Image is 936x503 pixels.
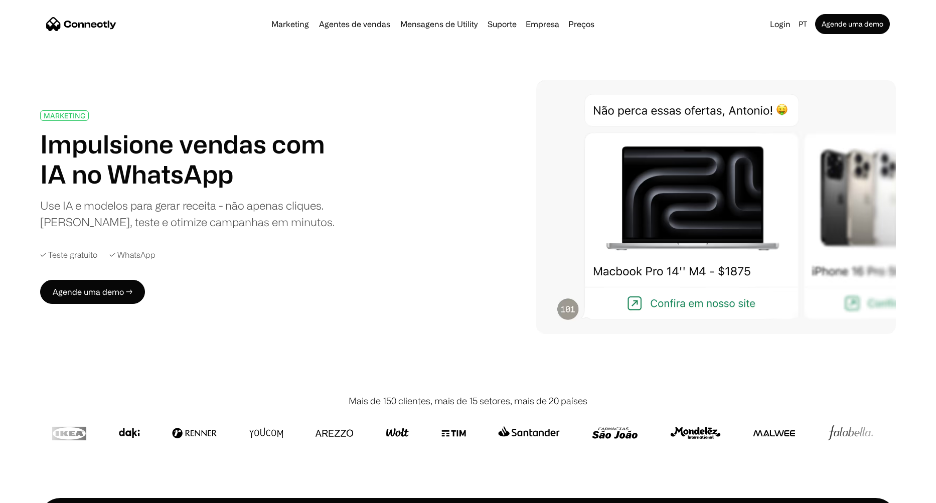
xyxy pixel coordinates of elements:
[40,197,350,230] div: Use IA e modelos para gerar receita - não apenas cliques. [PERSON_NAME], teste e otimize campanha...
[523,17,562,31] div: Empresa
[766,17,795,31] a: Login
[349,394,587,408] div: Mais de 150 clientes, mais de 15 setores, mais de 20 países
[20,485,60,499] ul: Language list
[109,250,155,260] div: ✓ WhatsApp
[315,20,394,28] a: Agentes de vendas
[267,20,313,28] a: Marketing
[40,280,145,304] a: Agende uma demo →
[46,17,116,32] a: home
[526,17,559,31] div: Empresa
[40,129,350,189] h1: Impulsione vendas com IA no WhatsApp
[795,17,813,31] div: pt
[44,112,85,119] div: MARKETING
[815,14,890,34] a: Agende uma demo
[564,20,598,28] a: Preços
[799,17,807,31] div: pt
[10,484,60,499] aside: Language selected: Português (Brasil)
[40,250,97,260] div: ✓ Teste gratuito
[484,20,521,28] a: Suporte
[396,20,482,28] a: Mensagens de Utility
